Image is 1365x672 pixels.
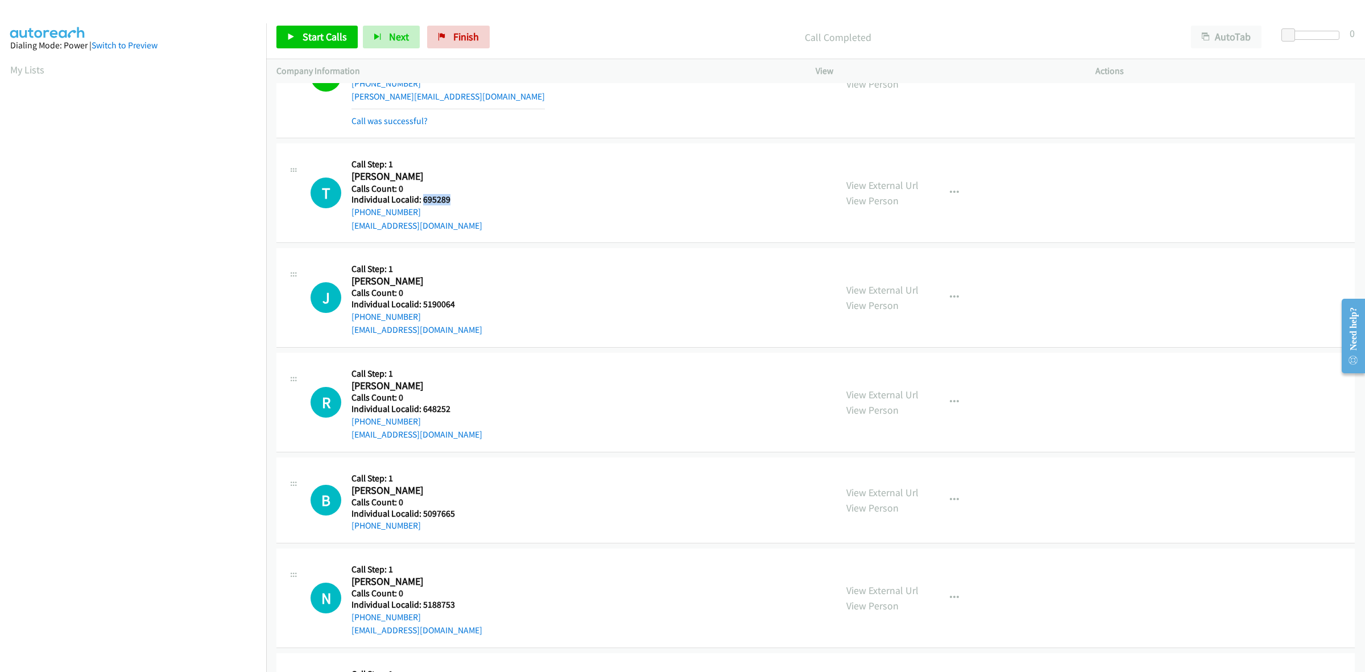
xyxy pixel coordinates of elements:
h1: N [311,583,341,613]
a: [PHONE_NUMBER] [351,207,421,217]
div: The call is yet to be attempted [311,387,341,418]
h5: Individual Localid: 5188753 [351,599,482,611]
a: [EMAIL_ADDRESS][DOMAIN_NAME] [351,220,482,231]
a: View Person [846,403,899,417]
a: My Lists [10,63,44,76]
p: Company Information [276,64,795,78]
h5: Calls Count: 0 [351,183,482,195]
div: The call is yet to be attempted [311,583,341,613]
h1: B [311,485,341,516]
a: [PHONE_NUMBER] [351,416,421,427]
h5: Call Step: 1 [351,263,482,275]
h5: Call Step: 1 [351,473,474,484]
a: View Person [846,599,899,612]
span: Next [389,30,409,43]
button: AutoTab [1191,26,1261,48]
a: [EMAIL_ADDRESS][DOMAIN_NAME] [351,625,482,636]
a: [PERSON_NAME][EMAIL_ADDRESS][DOMAIN_NAME] [351,91,545,102]
h5: Individual Localid: 648252 [351,403,482,415]
span: Finish [453,30,479,43]
h5: Calls Count: 0 [351,392,482,403]
a: View Person [846,194,899,207]
a: View External Url [846,584,919,597]
a: Finish [427,26,490,48]
a: [PHONE_NUMBER] [351,520,421,531]
h5: Individual Localid: 5190064 [351,299,482,310]
a: View Person [846,501,899,514]
h2: [PERSON_NAME] [351,575,474,588]
span: Start Calls [303,30,347,43]
h1: T [311,178,341,208]
a: View Person [846,77,899,90]
h5: Calls Count: 0 [351,588,482,599]
a: [PHONE_NUMBER] [351,612,421,622]
a: [PHONE_NUMBER] [351,311,421,322]
p: Actions [1095,64,1355,78]
h2: [PERSON_NAME] [351,170,474,183]
h5: Call Step: 1 [351,159,482,170]
div: The call is yet to be attempted [311,282,341,313]
iframe: Resource Center [1332,291,1365,381]
div: Dialing Mode: Power | [10,39,256,52]
a: View External Url [846,179,919,192]
h5: Individual Localid: 695289 [351,194,482,205]
h5: Individual Localid: 5097665 [351,508,474,520]
a: View External Url [846,486,919,499]
h5: Calls Count: 0 [351,497,474,508]
a: Call was successful? [351,116,428,126]
a: Switch to Preview [92,40,158,51]
a: [PHONE_NUMBER] [351,78,421,89]
h1: J [311,282,341,313]
p: Call Completed [505,30,1170,45]
a: View Person [846,299,899,312]
p: View [816,64,1075,78]
div: Delay between calls (in seconds) [1287,31,1339,40]
h1: R [311,387,341,418]
h2: [PERSON_NAME] [351,380,474,393]
a: [EMAIL_ADDRESS][DOMAIN_NAME] [351,429,482,440]
div: 0 [1350,26,1355,41]
h5: Calls Count: 0 [351,287,482,299]
h2: [PERSON_NAME] [351,275,474,288]
a: [EMAIL_ADDRESS][DOMAIN_NAME] [351,324,482,335]
h5: Call Step: 1 [351,368,482,380]
a: View External Url [846,388,919,401]
h2: [PERSON_NAME] [351,484,474,497]
iframe: Dialpad [10,88,266,628]
a: Start Calls [276,26,358,48]
a: View External Url [846,283,919,296]
div: The call is yet to be attempted [311,178,341,208]
h5: Call Step: 1 [351,564,482,575]
button: Next [363,26,420,48]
